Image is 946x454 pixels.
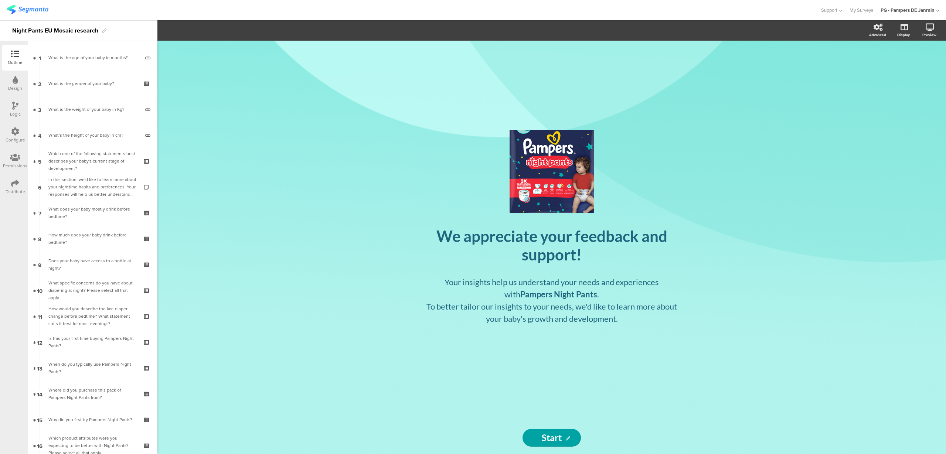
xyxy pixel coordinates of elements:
[6,137,25,143] div: Configure
[422,276,681,300] p: Your insights help us understand your needs and experiences with .
[30,303,156,329] a: 11 How would you describe the last diaper change before bedtime? What statement suits it best for...
[10,111,21,117] div: Logic
[30,96,156,122] a: 3 What is the weight of your baby in Kg?
[30,355,156,381] a: 13 When do you typically use Pampers Night Pants?
[48,257,137,272] div: Does your baby have access to a bottle at night?
[38,79,41,88] span: 2
[48,386,137,401] div: Where did you purchase this pack of Pampers Night Pants from?
[48,54,140,61] div: What is the age of your baby in months?
[821,7,837,14] span: Support
[38,157,41,165] span: 5
[7,5,48,14] img: segmanta logo
[30,174,156,200] a: 6 In this section, we'd like to learn more about your nighttime habits and preferences. Your resp...
[48,106,140,113] div: What is the weight of your baby in Kg?
[38,235,41,243] span: 8
[12,25,98,37] div: Night Pants EU Mosaic research
[881,7,935,14] div: PG - Pampers DE Janrain
[30,226,156,252] a: 8 How much does your baby drink before bedtime?
[48,361,137,375] div: When do you typically use Pampers Night Pants?
[48,80,137,87] div: What is the gender of your baby?
[37,416,42,424] span: 15
[30,45,156,71] a: 1 What is the age of your baby in months?
[38,312,42,320] span: 11
[30,200,156,226] a: 7 What does your baby mostly drink before bedtime?
[37,390,42,398] span: 14
[48,205,137,220] div: What does your baby mostly drink before bedtime?
[38,131,41,139] span: 4
[38,105,41,113] span: 3
[8,59,23,66] div: Outline
[38,183,41,191] span: 6
[30,381,156,407] a: 14 Where did you purchase this pack of Pampers Night Pants from?
[6,188,25,195] div: Distribute
[37,286,42,294] span: 10
[415,227,688,264] p: We appreciate your feedback and support!
[48,305,137,327] div: How would you describe the last diaper change before bedtime? What statement suits it best for mo...
[48,132,140,139] div: What’s the height of your baby in cm?
[37,441,42,450] span: 16
[48,231,137,246] div: How much does your baby drink before bedtime?
[8,85,22,92] div: Design
[869,32,886,38] div: Advanced
[523,429,581,447] input: Start
[48,150,137,172] div: Which one of the following statements best describes your baby's current stage of development?
[922,32,936,38] div: Preview
[39,54,41,62] span: 1
[38,209,41,217] span: 7
[37,364,42,372] span: 13
[3,163,27,169] div: Permissions
[30,277,156,303] a: 10 What specific concerns do you have about diapering at night? Please select all that apply.
[554,289,597,299] strong: Night Pants
[422,300,681,325] p: To better tailor our insights to your needs, we'd like to learn more about your baby's growth and...
[48,279,137,301] div: What specific concerns do you have about diapering at night? Please select all that apply.
[30,329,156,355] a: 12 Is this your first time buying Pampers Night Pants?
[48,176,137,198] div: In this section, we'd like to learn more about your nighttime habits and preferences. Your respon...
[520,289,552,299] strong: Pampers
[37,338,42,346] span: 12
[48,335,137,349] div: Is this your first time buying Pampers Night Pants?
[30,407,156,433] a: 15 Why did you first try Pampers Night Pants?
[30,122,156,148] a: 4 What’s the height of your baby in cm?
[30,148,156,174] a: 5 Which one of the following statements best describes your baby's current stage of development?
[38,260,41,269] span: 9
[897,32,910,38] div: Display
[30,71,156,96] a: 2 What is the gender of your baby?
[30,252,156,277] a: 9 Does your baby have access to a bottle at night?
[48,416,137,423] div: Why did you first try Pampers Night Pants?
